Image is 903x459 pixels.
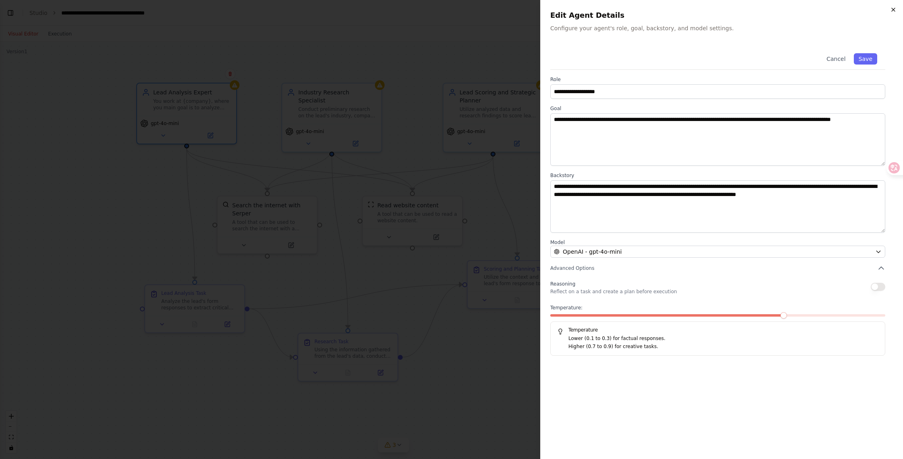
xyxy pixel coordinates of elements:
span: OpenAI - gpt-4o-mini [563,248,622,256]
p: Configure your agent's role, goal, backstory, and model settings. [550,24,893,32]
span: Advanced Options [550,265,594,271]
h2: Edit Agent Details [550,10,893,21]
label: Model [550,239,885,246]
label: Role [550,76,885,83]
p: Lower (0.1 to 0.3) for factual responses. [568,335,878,343]
label: Backstory [550,172,885,179]
p: Higher (0.7 to 0.9) for creative tasks. [568,343,878,351]
h5: Temperature [557,327,878,333]
button: Cancel [822,53,850,65]
label: Goal [550,105,885,112]
button: Advanced Options [550,264,885,272]
button: OpenAI - gpt-4o-mini [550,246,885,258]
button: Save [854,53,877,65]
span: Reasoning [550,281,575,287]
span: Temperature: [550,305,583,311]
p: Reflect on a task and create a plan before execution [550,288,677,295]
